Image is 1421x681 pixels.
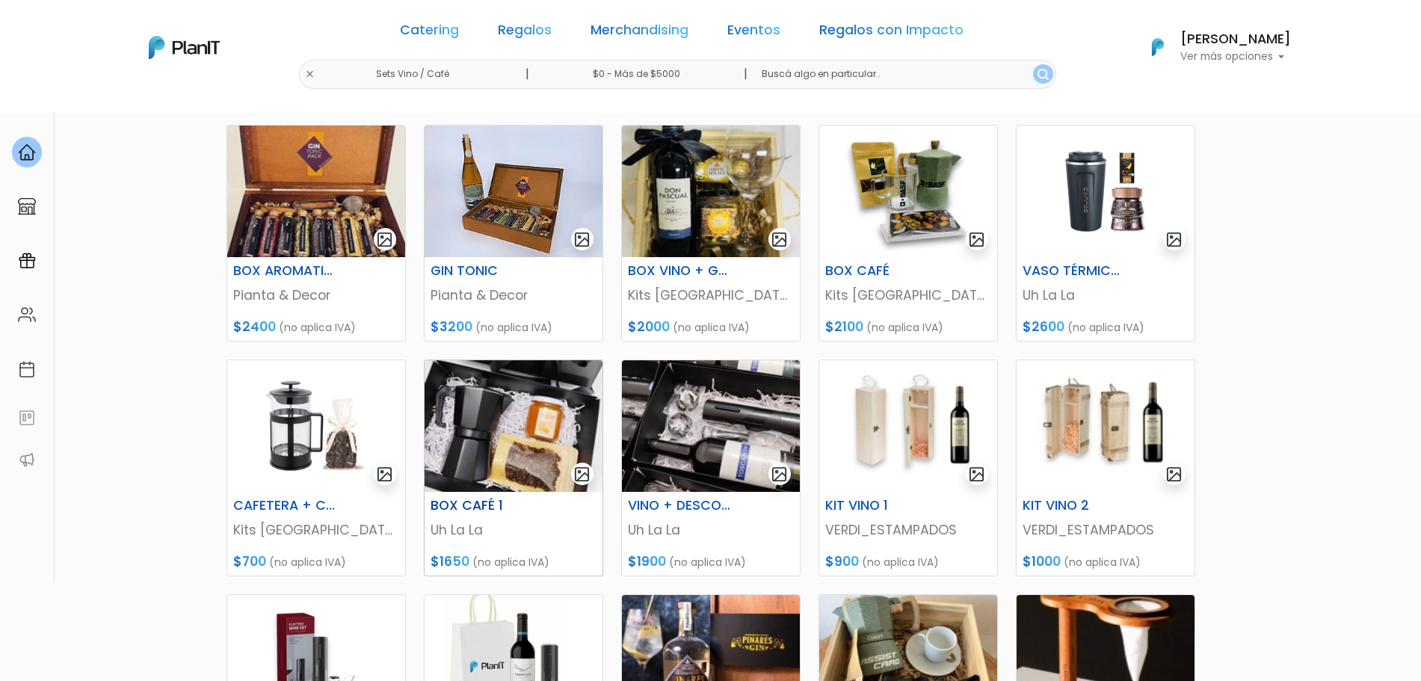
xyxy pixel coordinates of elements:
a: Regalos con Impacto [819,24,964,42]
img: gallery-light [771,466,788,483]
h6: VASO TÉRMICO + CAFÉ [1014,263,1136,279]
p: Uh La La [1023,286,1189,305]
span: (no aplica IVA) [862,555,939,570]
h6: CAFETERA + CHOCOLATE [224,498,347,514]
h6: BOX CAFÉ [816,263,939,279]
img: thumb_B7FB5C8B-00A8-4CAF-904C-FC23643FBBE2.jpeg [425,360,602,492]
p: Pianta & Decor [431,286,597,305]
img: gallery-light [968,231,985,248]
img: home-e721727adea9d79c4d83392d1f703f7f8bce08238fde08b1acbfd93340b81755.svg [18,144,36,161]
img: thumb_3D613B9E-257D-496E-809C-DD8AC02A4CB4.jpeg [227,126,405,257]
span: (no aplica IVA) [673,320,750,335]
img: PlanIt Logo [149,36,220,59]
img: gallery-light [968,466,985,483]
span: (no aplica IVA) [1064,555,1141,570]
button: PlanIt Logo [PERSON_NAME] Ver más opciones [1132,28,1291,67]
p: | [744,65,748,83]
span: (no aplica IVA) [866,320,943,335]
p: Ver más opciones [1180,52,1291,62]
span: (no aplica IVA) [669,555,746,570]
a: gallery-light VASO TÉRMICO + CAFÉ Uh La La $2600 (no aplica IVA) [1016,125,1195,342]
a: gallery-light KIT VINO 1 VERDI_ESTAMPADOS $900 (no aplica IVA) [819,360,998,576]
h6: BOX VINO + GLOBO [619,263,742,279]
span: $2600 [1023,318,1064,336]
img: thumb_A66A2285-7467-4D08-89A6-6D03816AF6F6.jpeg [622,126,800,257]
h6: VINO + DESCORCHADOR [619,498,742,514]
a: gallery-light BOX CAFÉ Kits [GEOGRAPHIC_DATA] $2100 (no aplica IVA) [819,125,998,342]
h6: KIT VINO 2 [1014,498,1136,514]
img: thumb_C14F583B-8ACB-4322-A191-B199E8EE9A61.jpeg [227,360,405,492]
img: thumb_861F3D61-D57B-449B-8FF5-08E309B01CB4.jpeg [1017,360,1195,492]
a: gallery-light GIN TONIC Pianta & Decor $3200 (no aplica IVA) [424,125,603,342]
span: $900 [825,552,859,570]
h6: BOX AROMATIZADOR GIN [224,263,347,279]
span: (no aplica IVA) [1067,320,1144,335]
span: (no aplica IVA) [269,555,346,570]
span: $2100 [825,318,863,336]
img: thumb_1FC5AA0F-4315-4F37-BDED-CB1509ED8A1C.jpeg [622,360,800,492]
img: thumb_2000___2000-Photoroom__49_.png [819,126,997,257]
p: Kits [GEOGRAPHIC_DATA] [628,286,794,305]
a: Merchandising [591,24,688,42]
a: gallery-light KIT VINO 2 VERDI_ESTAMPADOS $1000 (no aplica IVA) [1016,360,1195,576]
a: gallery-light CAFETERA + CHOCOLATE Kits [GEOGRAPHIC_DATA] $700 (no aplica IVA) [226,360,406,576]
a: Regalos [498,24,552,42]
span: (no aplica IVA) [475,320,552,335]
p: VERDI_ESTAMPADOS [825,520,991,540]
img: thumb_6BD4B826-BE37-4176-84EE-1FCFABEABBC7.jpeg [819,360,997,492]
a: gallery-light BOX AROMATIZADOR GIN Pianta & Decor $2400 (no aplica IVA) [226,125,406,342]
img: partners-52edf745621dab592f3b2c58e3bca9d71375a7ef29c3b500c9f145b62cc070d4.svg [18,451,36,469]
img: thumb_image-Photoroom__2_.jpg [1017,126,1195,257]
a: gallery-light BOX CAFÉ 1 Uh La La $1650 (no aplica IVA) [424,360,603,576]
a: Catering [400,24,459,42]
img: gallery-light [573,466,591,483]
p: Uh La La [628,520,794,540]
p: Uh La La [431,520,597,540]
div: ¿Necesitás ayuda? [77,14,215,43]
span: $1000 [1023,552,1061,570]
img: gallery-light [771,231,788,248]
p: VERDI_ESTAMPADOS [1023,520,1189,540]
img: close-6986928ebcb1d6c9903e3b54e860dbc4d054630f23adef3a32610726dff6a82b.svg [305,70,315,79]
p: Pianta & Decor [233,286,399,305]
span: $2400 [233,318,276,336]
span: (no aplica IVA) [472,555,549,570]
img: gallery-light [376,466,393,483]
img: gallery-light [376,231,393,248]
img: gallery-light [1165,231,1183,248]
p: Kits [GEOGRAPHIC_DATA] [825,286,991,305]
span: (no aplica IVA) [279,320,356,335]
h6: [PERSON_NAME] [1180,33,1291,46]
p: Kits [GEOGRAPHIC_DATA] [233,520,399,540]
img: thumb_WhatsApp_Image_2021-10-06_at_12.35.42.jpeg [425,126,602,257]
a: gallery-light BOX VINO + GLOBO Kits [GEOGRAPHIC_DATA] $2000 (no aplica IVA) [621,125,801,342]
img: PlanIt Logo [1141,31,1174,64]
img: people-662611757002400ad9ed0e3c099ab2801c6687ba6c219adb57efc949bc21e19d.svg [18,306,36,324]
span: $3200 [431,318,472,336]
p: | [525,65,529,83]
input: Buscá algo en particular.. [750,60,1055,89]
img: campaigns-02234683943229c281be62815700db0a1741e53638e28bf9629b52c665b00959.svg [18,252,36,270]
h6: GIN TONIC [422,263,544,279]
img: gallery-light [573,231,591,248]
span: $2000 [628,318,670,336]
span: $1650 [431,552,469,570]
span: $1900 [628,552,666,570]
h6: BOX CAFÉ 1 [422,498,544,514]
a: gallery-light VINO + DESCORCHADOR Uh La La $1900 (no aplica IVA) [621,360,801,576]
img: calendar-87d922413cdce8b2cf7b7f5f62616a5cf9e4887200fb71536465627b3292af00.svg [18,360,36,378]
a: Eventos [727,24,780,42]
img: feedback-78b5a0c8f98aac82b08bfc38622c3050aee476f2c9584af64705fc4e61158814.svg [18,409,36,427]
img: search_button-432b6d5273f82d61273b3651a40e1bd1b912527efae98b1b7a1b2c0702e16a8d.svg [1038,69,1049,80]
img: marketplace-4ceaa7011d94191e9ded77b95e3339b90024bf715f7c57f8cf31f2d8c509eaba.svg [18,197,36,215]
h6: KIT VINO 1 [816,498,939,514]
img: gallery-light [1165,466,1183,483]
span: $700 [233,552,266,570]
